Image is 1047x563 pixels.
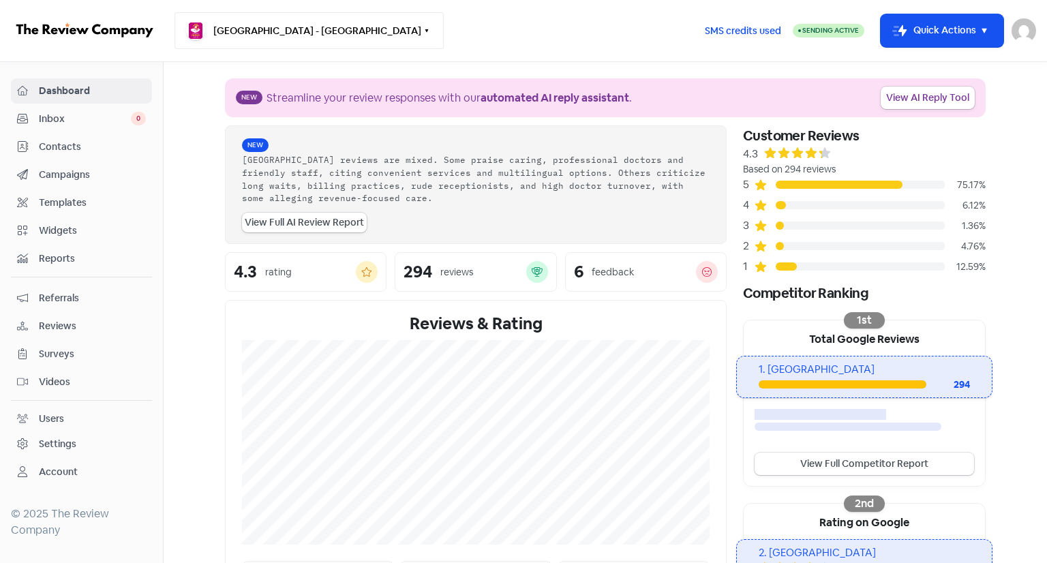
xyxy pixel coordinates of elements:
span: Widgets [39,224,146,238]
div: Account [39,465,78,479]
span: Campaigns [39,168,146,182]
span: Reviews [39,319,146,333]
div: 5 [743,177,754,193]
a: Surveys [11,341,152,367]
div: Customer Reviews [743,125,986,146]
a: Reviews [11,314,152,339]
span: New [242,138,269,152]
div: 2nd [844,496,885,512]
div: 4 [743,197,754,213]
div: 4.3 [234,264,257,280]
span: Inbox [39,112,131,126]
div: feedback [592,265,634,279]
a: Users [11,406,152,431]
div: 4.76% [945,239,986,254]
a: 4.3rating [225,252,386,292]
div: 3 [743,217,754,234]
div: Competitor Ranking [743,283,986,303]
span: Videos [39,375,146,389]
span: Sending Active [802,26,859,35]
a: View Full AI Review Report [242,213,367,232]
span: SMS credits used [705,24,781,38]
a: Referrals [11,286,152,311]
a: Contacts [11,134,152,159]
div: rating [265,265,292,279]
div: reviews [440,265,473,279]
a: Sending Active [793,22,864,39]
a: Account [11,459,152,485]
a: Settings [11,431,152,457]
div: 294 [404,264,432,280]
div: Users [39,412,64,426]
img: User [1012,18,1036,43]
div: Streamline your review responses with our . [267,90,632,106]
a: Inbox 0 [11,106,152,132]
a: Reports [11,246,152,271]
span: Templates [39,196,146,210]
div: 1.36% [945,219,986,233]
div: Based on 294 reviews [743,162,986,177]
a: 6feedback [565,252,727,292]
span: Referrals [39,291,146,305]
div: Total Google Reviews [744,320,985,356]
a: View AI Reply Tool [881,87,975,109]
div: [GEOGRAPHIC_DATA] reviews are mixed. Some praise caring, professional doctors and friendly staff,... [242,153,710,204]
div: Settings [39,437,76,451]
div: 2 [743,238,754,254]
span: Contacts [39,140,146,154]
div: Reviews & Rating [242,311,710,336]
div: 75.17% [945,178,986,192]
button: Quick Actions [881,14,1003,47]
a: Widgets [11,218,152,243]
span: Dashboard [39,84,146,98]
div: 4.3 [743,146,758,162]
a: Videos [11,369,152,395]
a: View Full Competitor Report [755,453,974,475]
a: SMS credits used [693,22,793,37]
span: Reports [39,252,146,266]
div: 12.59% [945,260,986,274]
span: New [236,91,262,104]
div: 6 [574,264,583,280]
span: 0 [131,112,146,125]
b: automated AI reply assistant [481,91,629,105]
a: Dashboard [11,78,152,104]
button: [GEOGRAPHIC_DATA] - [GEOGRAPHIC_DATA] [174,12,444,49]
div: 2. [GEOGRAPHIC_DATA] [759,545,969,561]
div: Rating on Google [744,504,985,539]
a: 294reviews [395,252,556,292]
div: 6.12% [945,198,986,213]
span: Surveys [39,347,146,361]
div: 294 [926,378,970,392]
div: 1. [GEOGRAPHIC_DATA] [759,362,969,378]
div: © 2025 The Review Company [11,506,152,538]
div: 1 [743,258,754,275]
a: Campaigns [11,162,152,187]
div: 1st [844,312,885,329]
a: Templates [11,190,152,215]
